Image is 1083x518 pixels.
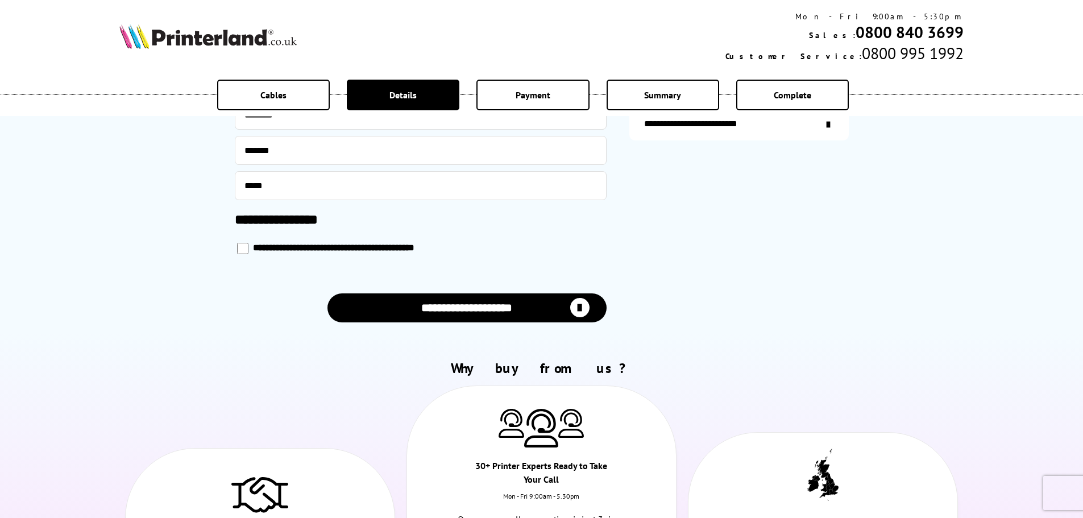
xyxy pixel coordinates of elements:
[407,492,676,512] div: Mon - Fri 9:00am - 5.30pm
[774,89,811,101] span: Complete
[119,359,964,377] h2: Why buy from us?
[862,43,964,64] span: 0800 995 1992
[389,89,417,101] span: Details
[725,51,862,61] span: Customer Service:
[516,89,550,101] span: Payment
[809,30,856,40] span: Sales:
[119,24,297,49] img: Printerland Logo
[558,409,584,438] img: Printer Experts
[629,109,849,140] a: secure-website
[499,409,524,438] img: Printer Experts
[260,89,287,101] span: Cables
[725,11,964,22] div: Mon - Fri 9:00am - 5:30pm
[474,459,609,492] div: 30+ Printer Experts Ready to Take Your Call
[524,409,558,448] img: Printer Experts
[807,449,839,501] img: UK tax payer
[231,471,288,517] img: Trusted Service
[644,89,681,101] span: Summary
[856,22,964,43] a: 0800 840 3699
